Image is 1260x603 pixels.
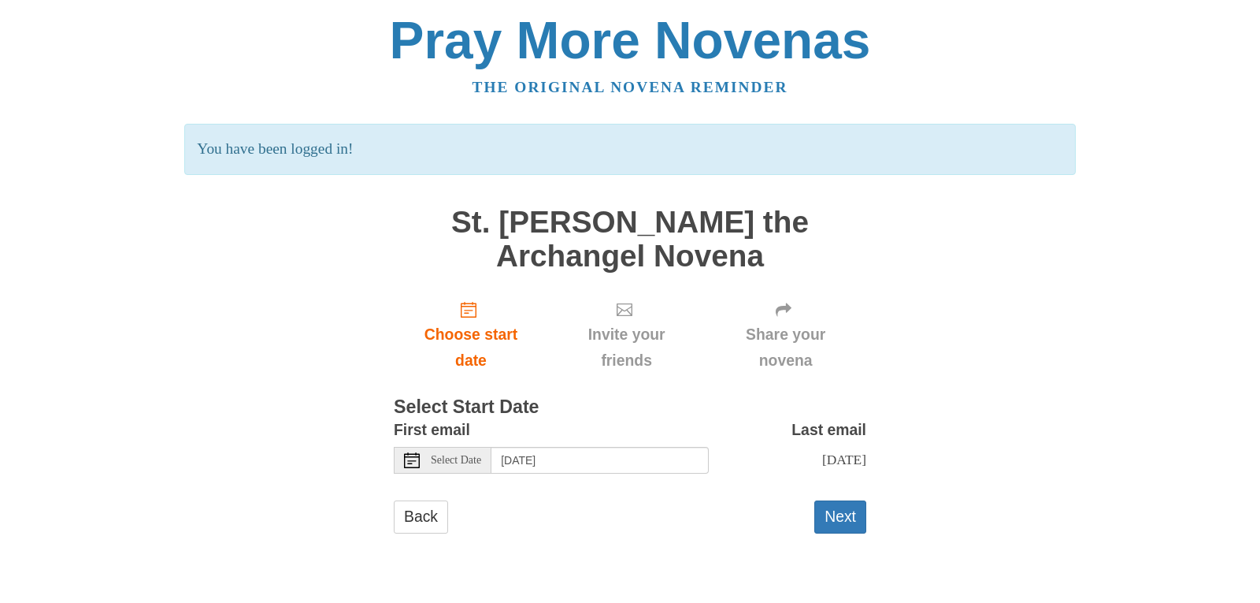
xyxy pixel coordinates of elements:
[394,501,448,533] a: Back
[390,11,871,69] a: Pray More Novenas
[791,417,866,443] label: Last email
[548,288,705,382] div: Click "Next" to confirm your start date first.
[394,288,548,382] a: Choose start date
[814,501,866,533] button: Next
[472,79,788,95] a: The original novena reminder
[721,322,850,374] span: Share your novena
[184,124,1075,175] p: You have been logged in!
[822,452,866,467] span: [DATE]
[394,206,866,273] h1: St. [PERSON_NAME] the Archangel Novena
[705,288,866,382] div: Click "Next" to confirm your start date first.
[409,322,532,374] span: Choose start date
[394,417,470,443] label: First email
[431,455,481,466] span: Select Date
[394,397,866,418] h3: Select Start Date
[564,322,689,374] span: Invite your friends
